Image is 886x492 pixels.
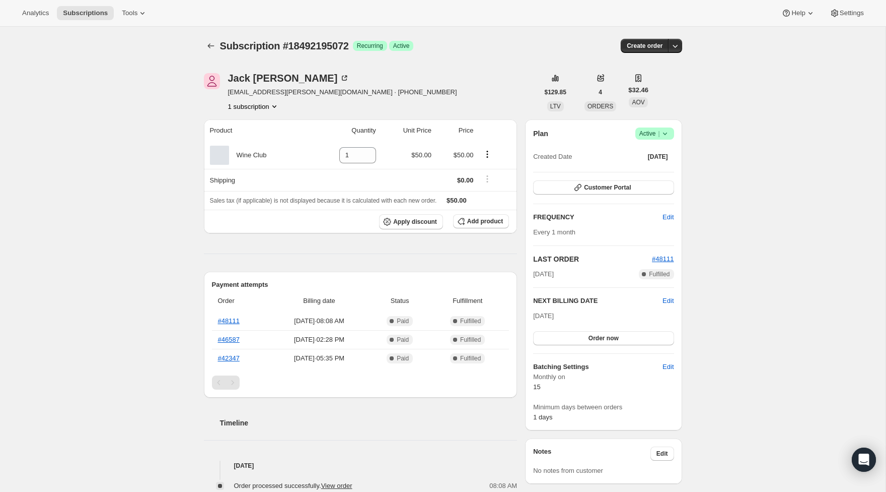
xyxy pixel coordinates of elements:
[393,218,437,226] span: Apply discount
[533,180,674,195] button: Customer Portal
[656,209,680,225] button: Edit
[411,151,431,159] span: $50.00
[220,40,349,51] span: Subscription #18492195072
[533,413,552,421] span: 1 days
[460,317,481,325] span: Fulfilled
[533,254,652,264] h2: LAST ORDER
[357,42,383,50] span: Recurring
[632,99,644,106] span: AOV
[57,6,114,20] button: Subscriptions
[374,296,426,306] span: Status
[533,152,572,162] span: Created Date
[212,290,268,312] th: Order
[228,101,279,111] button: Product actions
[642,150,674,164] button: [DATE]
[218,336,240,343] a: #46587
[218,317,240,325] a: #48111
[204,39,218,53] button: Subscriptions
[652,254,674,264] button: #48111
[397,317,409,325] span: Paid
[648,153,668,161] span: [DATE]
[218,354,240,362] a: #42347
[228,87,457,97] span: [EMAIL_ADDRESS][PERSON_NAME][DOMAIN_NAME] · [PHONE_NUMBER]
[658,130,659,138] span: |
[220,418,518,428] h2: Timeline
[457,176,474,184] span: $0.00
[479,149,495,160] button: Product actions
[460,336,481,344] span: Fulfilled
[533,296,662,306] h2: NEXT BILLING DATE
[379,119,434,142] th: Unit Price
[22,9,49,17] span: Analytics
[533,129,548,139] h2: Plan
[588,334,619,342] span: Order now
[432,296,503,306] span: Fulfillment
[824,6,870,20] button: Settings
[467,217,503,225] span: Add product
[210,197,437,204] span: Sales tax (if applicable) is not displayed because it is calculated with each new order.
[321,482,352,489] a: View order
[310,119,379,142] th: Quantity
[662,362,674,372] span: Edit
[204,169,310,191] th: Shipping
[454,151,474,159] span: $50.00
[649,270,670,278] span: Fulfilled
[656,359,680,375] button: Edit
[533,312,554,320] span: [DATE]
[533,269,554,279] span: [DATE]
[662,212,674,222] span: Edit
[234,482,352,489] span: Order processed successfully.
[63,9,108,17] span: Subscriptions
[271,316,367,326] span: [DATE] · 08:08 AM
[271,335,367,345] span: [DATE] · 02:28 PM
[584,183,631,192] span: Customer Portal
[212,376,509,390] nav: Pagination
[460,354,481,362] span: Fulfilled
[852,448,876,472] div: Open Intercom Messenger
[621,39,669,53] button: Create order
[228,73,350,83] div: Jack [PERSON_NAME]
[599,88,602,96] span: 4
[393,42,410,50] span: Active
[593,85,608,99] button: 4
[533,372,674,382] span: Monthly on
[204,119,310,142] th: Product
[229,150,267,160] div: Wine Club
[204,461,518,471] h4: [DATE]
[397,354,409,362] span: Paid
[533,447,650,461] h3: Notes
[271,296,367,306] span: Billing date
[656,450,668,458] span: Edit
[628,85,648,95] span: $32.46
[16,6,55,20] button: Analytics
[533,383,540,391] span: 15
[479,173,495,184] button: Shipping actions
[397,336,409,344] span: Paid
[639,129,670,139] span: Active
[533,362,662,372] h6: Batching Settings
[212,280,509,290] h2: Payment attempts
[587,103,613,110] span: ORDERS
[550,103,561,110] span: LTV
[453,214,509,228] button: Add product
[775,6,821,20] button: Help
[122,9,137,17] span: Tools
[545,88,566,96] span: $129.85
[652,255,674,263] a: #48111
[539,85,572,99] button: $129.85
[662,296,674,306] button: Edit
[533,467,603,474] span: No notes from customer
[533,331,674,345] button: Order now
[379,214,443,229] button: Apply discount
[650,447,674,461] button: Edit
[533,212,662,222] h2: FREQUENCY
[533,402,674,412] span: Minimum days between orders
[840,9,864,17] span: Settings
[204,73,220,89] span: Jack Cortese
[116,6,154,20] button: Tools
[533,228,575,236] span: Every 1 month
[791,9,805,17] span: Help
[434,119,476,142] th: Price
